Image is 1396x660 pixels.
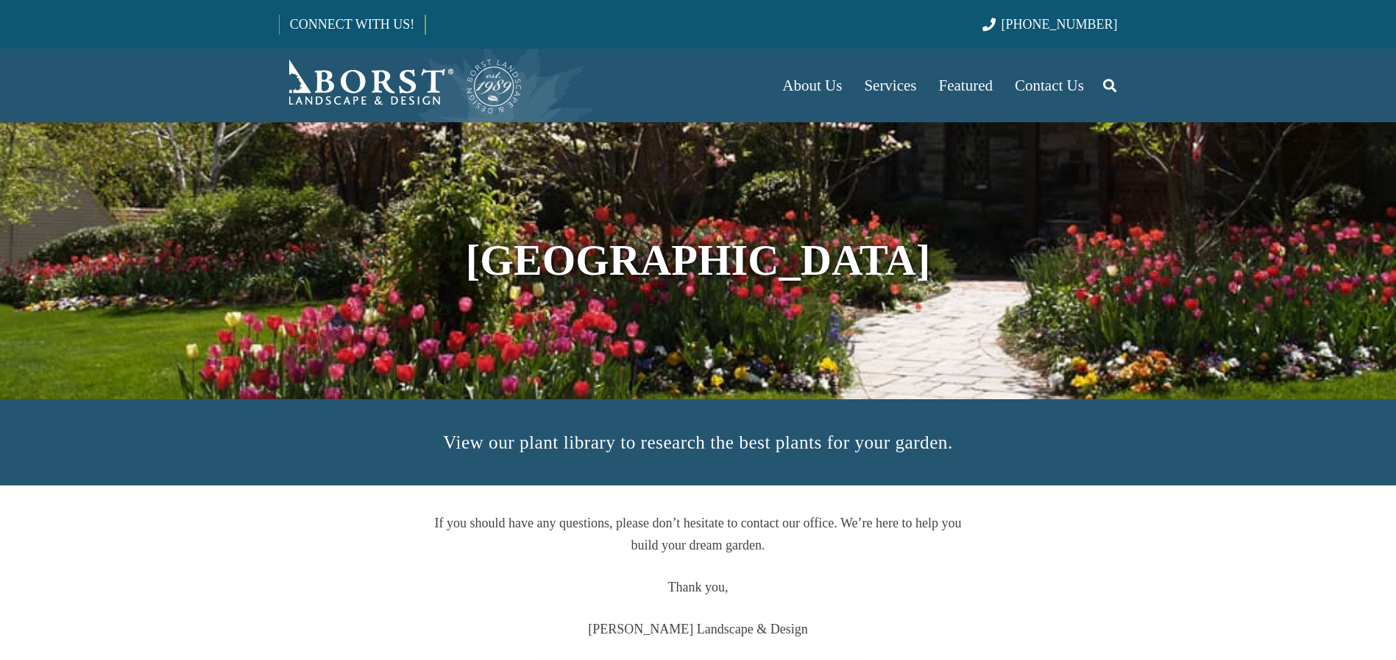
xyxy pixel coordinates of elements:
[771,49,853,122] a: About Us
[782,77,842,94] span: About Us
[939,77,993,94] span: Featured
[425,512,971,556] p: If you should have any questions, please don’t hesitate to contact our office. We’re here to help...
[1095,67,1124,104] a: Search
[1002,17,1118,32] span: [PHONE_NUMBER]
[864,77,916,94] span: Services
[928,49,1004,122] a: Featured
[280,7,425,42] a: CONNECT WITH US!
[425,618,971,640] p: [PERSON_NAME] Landscape & Design
[982,17,1117,32] a: [PHONE_NUMBER]
[853,49,927,122] a: Services
[466,236,931,284] strong: [GEOGRAPHIC_DATA]
[279,56,523,115] a: Borst-Logo
[1015,77,1084,94] span: Contact Us
[425,576,971,598] p: Thank you,
[1004,49,1095,122] a: Contact Us
[279,426,1118,459] h4: View our plant library to research the best plants for your garden.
